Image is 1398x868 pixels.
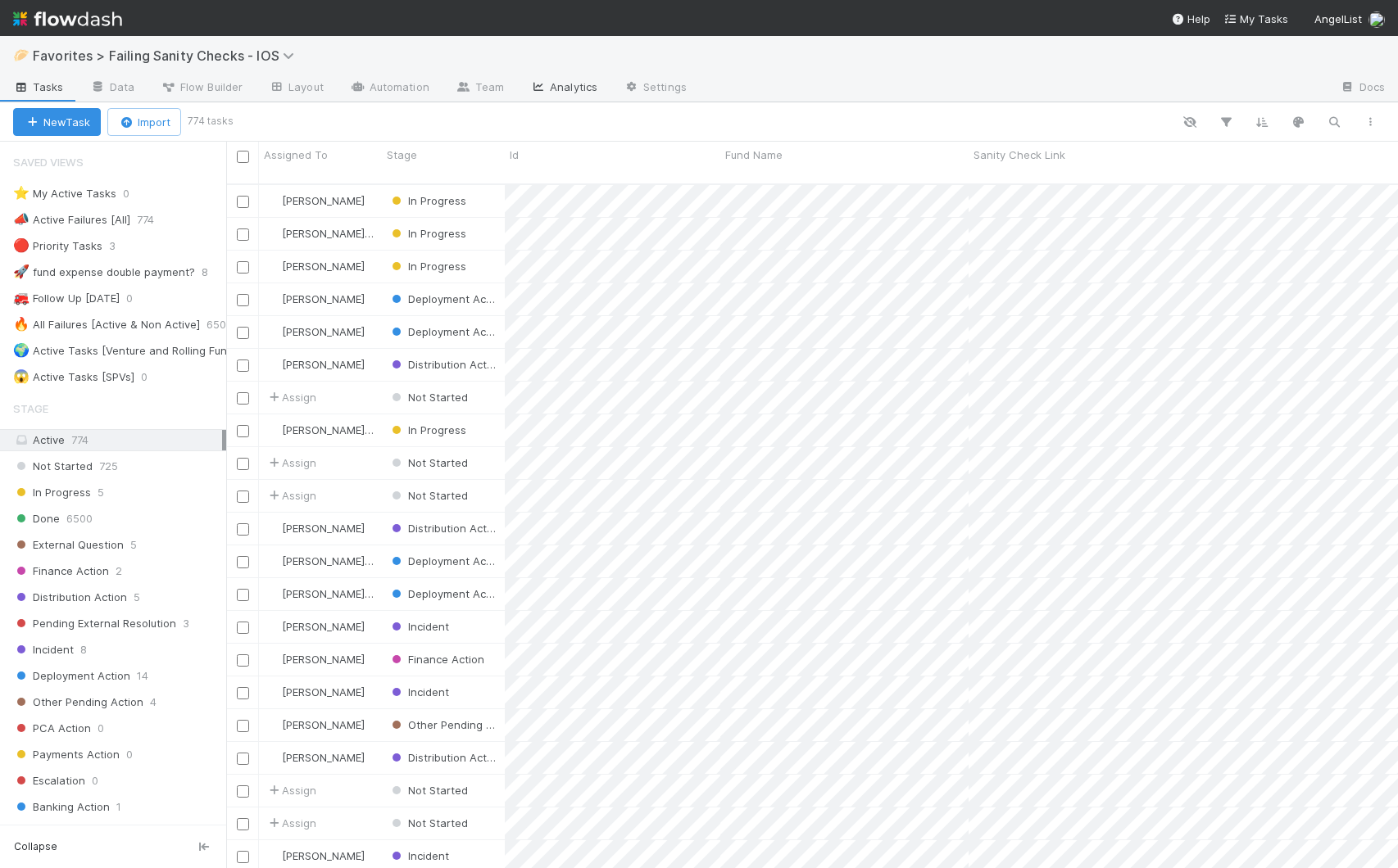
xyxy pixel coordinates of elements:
[130,535,137,555] span: 5
[266,749,365,766] div: [PERSON_NAME]
[266,292,279,305] img: avatar_501ac9d6-9fa6-4fe9-975e-1fd988f7bdb1.png
[388,685,449,698] span: Incident
[266,358,279,371] img: avatar_12dd09bb-393f-4edb-90ff-b12147216d3f.png
[13,430,222,450] div: Active
[388,391,468,404] span: Not Started
[974,147,1065,163] span: Sanity Check Link
[1223,11,1288,27] a: My Tasks
[1314,12,1362,25] span: AngelList
[1171,11,1210,27] div: Help
[282,292,365,305] span: [PERSON_NAME]
[388,323,497,340] div: Deployment Action
[443,75,517,102] a: Team
[266,227,279,240] img: avatar_041b9f3e-9684-4023-b9b7-2f10de55285d.png
[237,491,249,503] input: Toggle Row Selected
[13,587,127,608] span: Distribution Action
[282,554,388,567] span: [PERSON_NAME] Wall
[337,75,443,102] a: Automation
[13,48,30,62] span: 🥟
[13,291,30,305] span: 🚒
[137,210,170,230] span: 774
[388,849,449,862] span: Incident
[13,212,30,226] span: 📣
[13,613,176,634] span: Pending External Resolution
[266,454,316,471] span: Assign
[237,818,249,830] input: Toggle Row Selected
[237,687,249,699] input: Toggle Row Selected
[207,314,249,335] span: 6500
[33,47,302,64] span: Favorites > Failing Sanity Checks - IOS
[237,785,249,798] input: Toggle Row Selected
[266,717,365,733] div: [PERSON_NAME]
[388,227,466,240] span: In Progress
[266,520,365,536] div: [PERSON_NAME]
[80,640,87,660] span: 8
[388,816,468,830] span: Not Started
[13,317,30,331] span: 🔥
[388,553,497,569] div: Deployment Action
[237,720,249,732] input: Toggle Row Selected
[13,79,64,95] span: Tasks
[388,618,449,635] div: Incident
[13,797,110,817] span: Banking Action
[282,358,365,371] span: [PERSON_NAME]
[256,75,337,102] a: Layout
[388,751,502,764] span: Distribution Action
[388,620,449,633] span: Incident
[282,718,365,731] span: [PERSON_NAME]
[13,288,120,309] div: Follow Up [DATE]
[266,389,316,405] div: Assign
[510,147,519,163] span: Id
[13,343,30,357] span: 🌍
[13,341,243,361] div: Active Tasks [Venture and Rolling Funds]
[237,294,249,306] input: Toggle Row Selected
[13,744,120,765] span: Payments Action
[388,749,497,766] div: Distribution Action
[388,225,466,242] div: In Progress
[147,823,153,843] span: 2
[388,291,497,307] div: Deployment Action
[282,194,365,207] span: [PERSON_NAME]
[13,561,109,581] span: Finance Action
[237,556,249,568] input: Toggle Row Selected
[388,651,484,667] div: Finance Action
[388,554,506,567] span: Deployment Action
[13,264,30,278] span: 🚀
[13,692,143,712] span: Other Pending Action
[150,692,157,712] span: 4
[266,225,374,242] div: [PERSON_NAME] Wall
[1368,11,1385,28] img: avatar_5d1523cf-d377-42ee-9d1c-1d238f0f126b.png
[13,238,30,252] span: 🔴
[282,227,388,240] span: [PERSON_NAME] Wall
[388,717,497,733] div: Other Pending Action
[237,196,249,208] input: Toggle Row Selected
[266,585,374,602] div: [PERSON_NAME] Wall
[13,666,130,686] span: Deployment Action
[388,848,449,864] div: Incident
[237,458,249,470] input: Toggle Row Selected
[282,751,365,764] span: [PERSON_NAME]
[388,454,468,471] div: Not Started
[14,839,57,854] span: Collapse
[77,75,148,102] a: Data
[188,114,234,129] small: 774 tasks
[116,561,122,581] span: 2
[109,236,132,256] span: 3
[13,146,84,179] span: Saved Views
[266,422,374,438] div: [PERSON_NAME] Wall
[237,851,249,863] input: Toggle Row Selected
[388,422,466,438] div: In Progress
[1327,75,1398,102] a: Docs
[388,782,468,798] div: Not Started
[388,784,468,797] span: Not Started
[266,553,374,569] div: [PERSON_NAME] Wall
[141,367,164,387] span: 0
[266,685,279,698] img: avatar_d02a2cc9-4110-42ea-8259-e0e2573f4e82.png
[13,535,124,555] span: External Question
[237,359,249,372] input: Toggle Row Selected
[1223,12,1288,25] span: My Tasks
[98,482,104,503] span: 5
[266,487,316,504] div: Assign
[92,771,98,791] span: 0
[13,262,195,283] div: fund expense double payment?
